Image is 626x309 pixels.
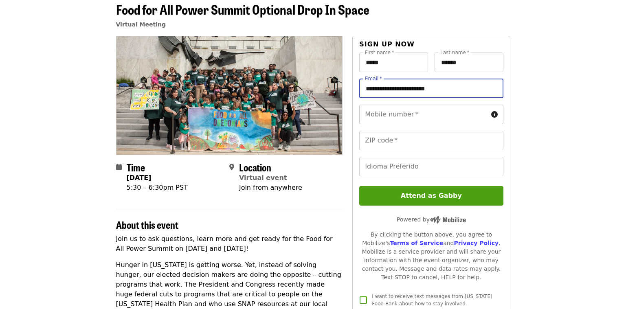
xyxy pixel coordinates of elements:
span: Location [239,160,271,174]
input: Mobile number [359,105,488,124]
span: I want to receive text messages from [US_STATE] Food Bank about how to stay involved. [372,294,492,307]
div: 5:30 – 6:30pm PST [127,183,188,193]
input: Email [359,79,503,98]
input: First name [359,53,428,72]
div: By clicking the button above, you agree to Mobilize's and . Mobilize is a service provider and wi... [359,230,503,282]
img: Powered by Mobilize [430,216,466,224]
i: calendar icon [116,163,122,171]
label: Email [365,76,382,81]
i: circle-info icon [491,111,498,118]
label: Last name [440,50,469,55]
span: Powered by [397,216,466,223]
a: Virtual event [239,174,287,182]
label: First name [365,50,394,55]
strong: [DATE] [127,174,152,182]
button: Attend as Gabby [359,186,503,206]
input: Last name [435,53,503,72]
span: Sign up now [359,40,415,48]
a: Virtual Meeting [116,21,166,28]
span: About this event [116,217,178,232]
img: Food for All Power Summit Optional Drop In Space organized by Oregon Food Bank [116,36,343,154]
i: map-marker-alt icon [229,163,234,171]
input: Idioma Preferido [359,157,503,176]
span: Join from anywhere [239,184,302,191]
a: Privacy Policy [454,240,499,246]
input: ZIP code [359,131,503,150]
a: Terms of Service [390,240,443,246]
span: Time [127,160,145,174]
p: Join us to ask questions, learn more and get ready for the Food for All Power Summit on [DATE] an... [116,234,343,254]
